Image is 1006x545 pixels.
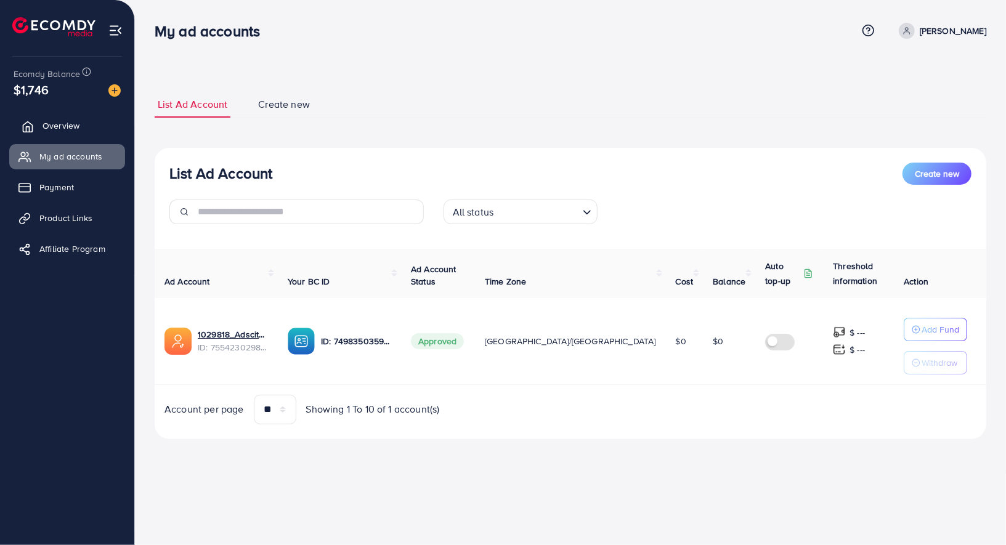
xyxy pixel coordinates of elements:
[198,328,268,341] a: 1029818_Adscity_Test_1758856320654
[288,328,315,355] img: ic-ba-acc.ded83a64.svg
[164,275,210,288] span: Ad Account
[954,490,997,536] iframe: Chat
[833,326,846,339] img: top-up amount
[9,175,125,200] a: Payment
[9,206,125,230] a: Product Links
[833,259,893,288] p: Threshold information
[922,322,959,337] p: Add Fund
[321,334,391,349] p: ID: 7498350359707418641
[497,201,577,221] input: Search for option
[164,328,192,355] img: ic-ads-acc.e4c84228.svg
[9,236,125,261] a: Affiliate Program
[158,97,227,111] span: List Ad Account
[850,325,865,340] p: $ ---
[198,341,268,353] span: ID: 7554230298851213329
[108,23,123,38] img: menu
[915,168,959,180] span: Create new
[894,23,986,39] a: [PERSON_NAME]
[676,275,694,288] span: Cost
[444,200,598,224] div: Search for option
[850,342,865,357] p: $ ---
[108,84,121,97] img: image
[713,275,745,288] span: Balance
[411,333,464,349] span: Approved
[765,259,801,288] p: Auto top-up
[9,113,125,138] a: Overview
[306,402,440,416] span: Showing 1 To 10 of 1 account(s)
[9,144,125,169] a: My ad accounts
[39,243,105,255] span: Affiliate Program
[12,17,95,36] img: logo
[904,351,967,374] button: Withdraw
[450,203,497,221] span: All status
[39,150,102,163] span: My ad accounts
[713,335,723,347] span: $0
[904,318,967,341] button: Add Fund
[833,343,846,356] img: top-up amount
[169,164,272,182] h3: List Ad Account
[411,263,456,288] span: Ad Account Status
[14,68,80,80] span: Ecomdy Balance
[39,181,74,193] span: Payment
[155,22,270,40] h3: My ad accounts
[164,402,244,416] span: Account per page
[922,355,957,370] p: Withdraw
[485,275,526,288] span: Time Zone
[485,335,656,347] span: [GEOGRAPHIC_DATA]/[GEOGRAPHIC_DATA]
[198,328,268,353] div: <span class='underline'>1029818_Adscity_Test_1758856320654</span></br>7554230298851213329
[676,335,686,347] span: $0
[288,275,330,288] span: Your BC ID
[903,163,972,185] button: Create new
[39,212,92,224] span: Product Links
[43,119,79,132] span: Overview
[14,81,49,99] span: $1,746
[904,275,928,288] span: Action
[258,97,310,111] span: Create new
[920,23,986,38] p: [PERSON_NAME]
